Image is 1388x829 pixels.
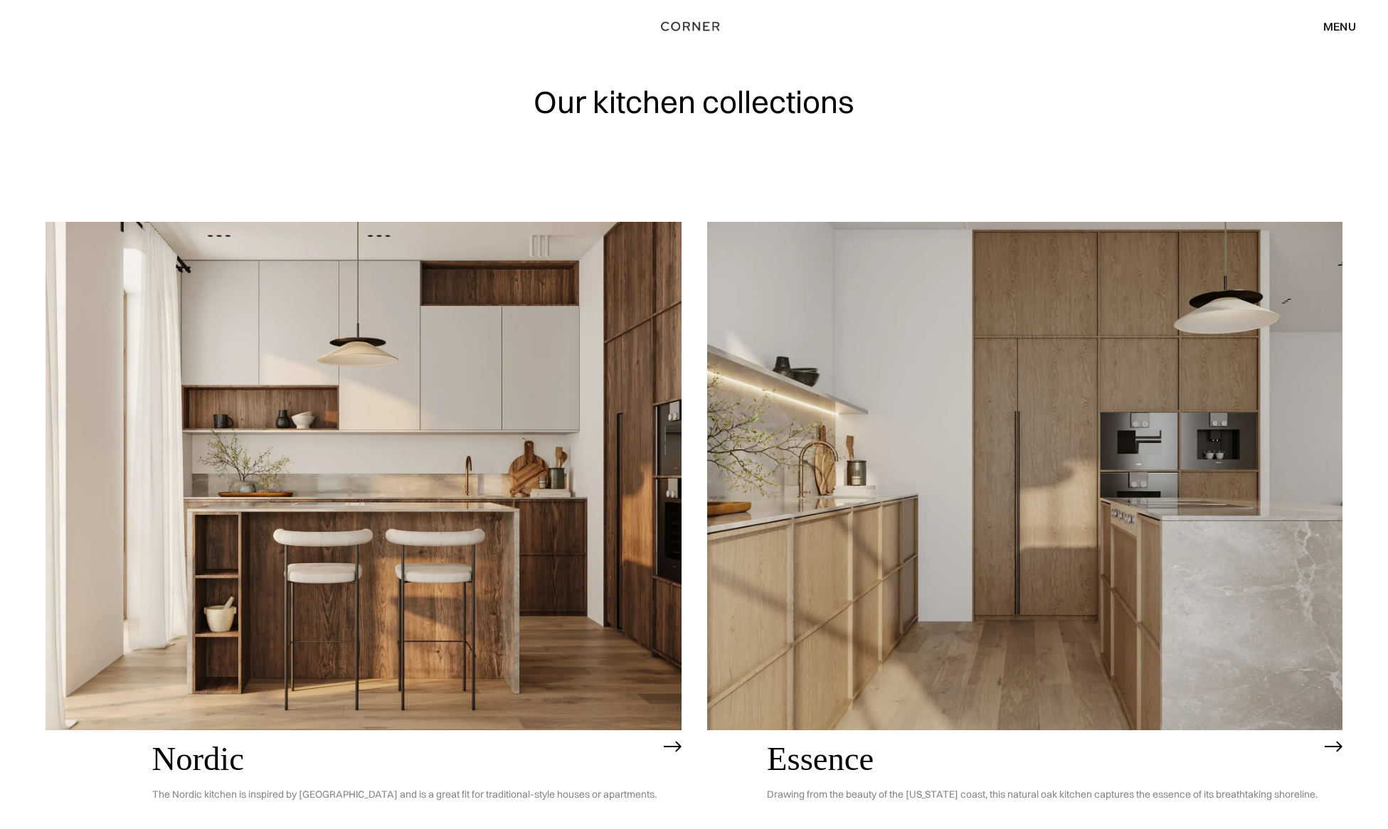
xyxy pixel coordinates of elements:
a: home [632,17,756,36]
h2: Essence [767,741,1318,777]
p: The Nordic kitchen is inspired by [GEOGRAPHIC_DATA] and is a great fit for traditional-style hous... [152,777,657,812]
p: Drawing from the beauty of the [US_STATE] coast, this natural oak kitchen captures the essence of... [767,777,1318,812]
div: menu [1309,14,1356,38]
h2: Nordic [152,741,657,777]
div: menu [1323,21,1356,32]
h1: Our kitchen collections [534,85,854,119]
